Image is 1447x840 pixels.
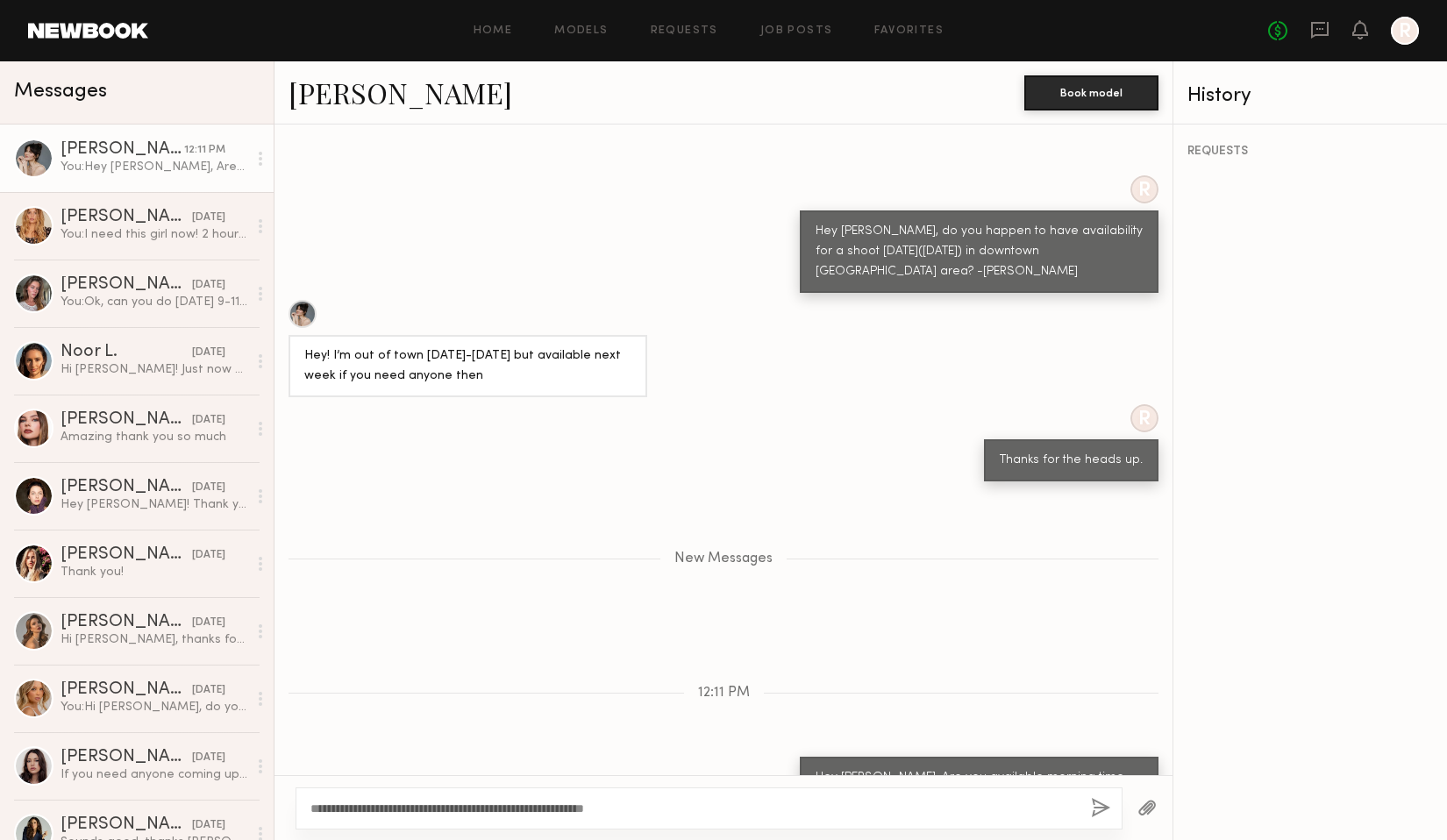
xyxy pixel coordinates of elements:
div: [PERSON_NAME] [61,411,192,429]
div: [DATE] [192,345,225,361]
div: Thanks for the heads up. [1000,451,1143,471]
a: Book model [1024,84,1158,99]
div: REQUESTS [1187,146,1433,158]
div: You: I need this girl now! 2 hour shoot lets do it. [61,226,247,243]
div: Hey [PERSON_NAME]! Thank you for reaching out, I’m interested! How long would the shoot be? And w... [61,496,247,513]
div: You: Hey [PERSON_NAME], Are you available morning time [DATE] or [DATE]? [61,159,247,175]
a: [PERSON_NAME] [289,74,512,111]
div: [PERSON_NAME] [61,681,192,699]
button: Book model [1024,75,1158,110]
span: 12:11 PM [698,686,750,701]
div: [DATE] [192,615,225,631]
div: [PERSON_NAME] [61,209,192,226]
div: [PERSON_NAME] [61,749,192,766]
div: Hi [PERSON_NAME]! Just now seeing this for some reason! Apologies for the delay. I’d love to work... [61,361,247,378]
div: If you need anyone coming up I’m free these next few weeks! Any days really [61,766,247,783]
div: [PERSON_NAME] [61,276,192,294]
div: 12:11 PM [184,142,225,159]
div: Thank you! [61,564,247,580]
a: Job Posts [760,25,833,37]
div: Hey [PERSON_NAME], do you happen to have availability for a shoot [DATE]([DATE]) in downtown [GEO... [816,222,1143,282]
div: [DATE] [192,750,225,766]
a: R [1391,17,1419,45]
span: New Messages [674,552,773,566]
div: [PERSON_NAME] [61,816,192,834]
a: Models [554,25,608,37]
div: You: Ok, can you do [DATE] 9-11ish? [61,294,247,310]
div: [DATE] [192,412,225,429]
div: [DATE] [192,210,225,226]
div: [PERSON_NAME] [61,479,192,496]
div: [DATE] [192,277,225,294]
div: [DATE] [192,547,225,564]
div: [PERSON_NAME] [61,141,184,159]
div: [PERSON_NAME] [61,546,192,564]
div: Amazing thank you so much [61,429,247,445]
a: Requests [651,25,718,37]
div: Hey! I’m out of town [DATE]-[DATE] but available next week if you need anyone then [304,346,631,387]
div: [DATE] [192,817,225,834]
span: Messages [14,82,107,102]
a: Home [474,25,513,37]
div: Hey [PERSON_NAME], Are you available morning time [DATE] or [DATE]? [816,768,1143,808]
div: [DATE] [192,480,225,496]
div: Hi [PERSON_NAME], thanks for reaching out! I’m available — could you please let me know what time... [61,631,247,648]
div: [DATE] [192,682,225,699]
div: Noor L. [61,344,192,361]
div: You: Hi [PERSON_NAME], do you have any 3 hour availability [DATE] or [DATE] for a indoor boutique... [61,699,247,715]
div: History [1187,86,1433,106]
a: Favorites [874,25,944,37]
div: [PERSON_NAME] [61,614,192,631]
